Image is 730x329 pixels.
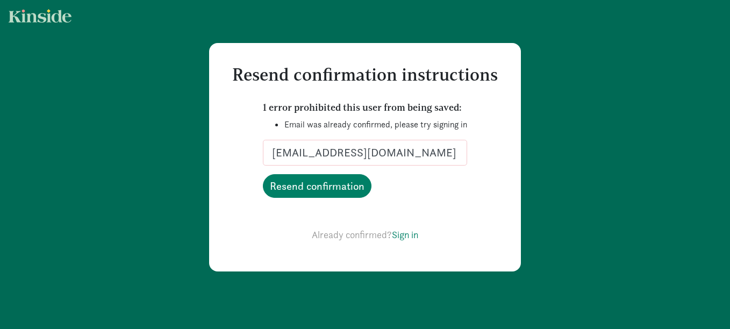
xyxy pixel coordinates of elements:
[392,228,418,241] a: Sign in
[9,9,71,23] img: light.svg
[232,65,498,85] h2: Resend confirmation instructions
[312,228,418,241] p: Already confirmed?
[263,102,467,114] h2: 1 error prohibited this user from being saved:
[263,174,371,198] input: Resend confirmation
[284,118,467,131] li: Email was already confirmed, please try signing in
